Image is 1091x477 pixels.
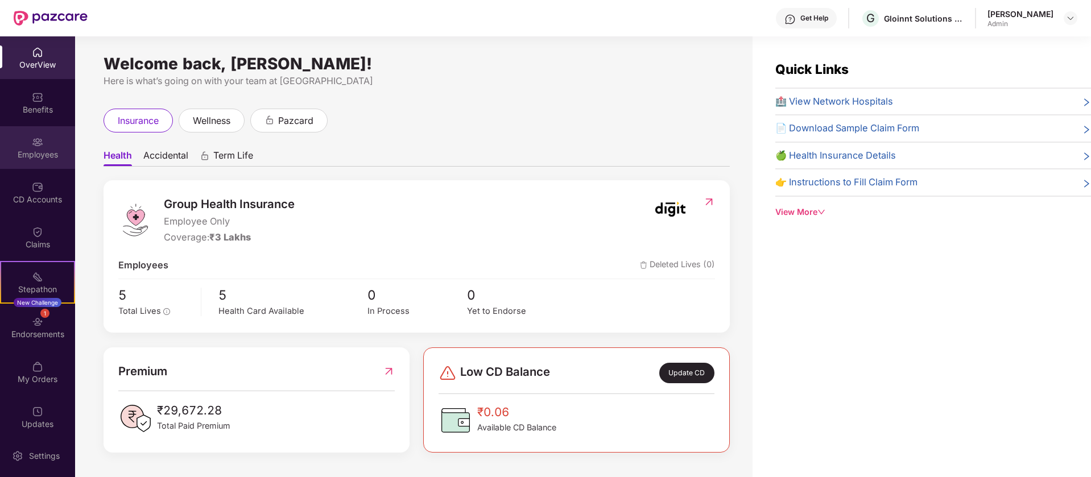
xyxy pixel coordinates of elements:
span: right [1082,151,1091,163]
span: Premium [118,362,167,380]
span: pazcard [278,114,313,128]
span: Available CD Balance [477,421,556,434]
img: svg+xml;base64,PHN2ZyBpZD0iQmVuZWZpdHMiIHhtbG5zPSJodHRwOi8vd3d3LnczLm9yZy8yMDAwL3N2ZyIgd2lkdGg9Ij... [32,92,43,103]
div: Health Card Available [218,305,367,318]
img: New Pazcare Logo [14,11,88,26]
img: insurerIcon [649,195,692,223]
span: 👉 Instructions to Fill Claim Form [775,175,918,190]
img: logo [118,203,152,237]
div: New Challenge [14,298,61,307]
span: Employee Only [164,214,295,229]
img: svg+xml;base64,PHN2ZyBpZD0iRW5kb3JzZW1lbnRzIiB4bWxucz0iaHR0cDovL3d3dy53My5vcmcvMjAwMC9zdmciIHdpZH... [32,316,43,327]
span: Low CD Balance [460,363,550,383]
span: Total Paid Premium [157,420,230,432]
img: svg+xml;base64,PHN2ZyBpZD0iU2V0dGluZy0yMHgyMCIgeG1sbnM9Imh0dHA6Ly93d3cudzMub3JnLzIwMDAvc3ZnIiB3aW... [12,450,23,462]
span: Health [104,150,132,166]
img: svg+xml;base64,PHN2ZyB4bWxucz0iaHR0cDovL3d3dy53My5vcmcvMjAwMC9zdmciIHdpZHRoPSIyMSIgaGVpZ2h0PSIyMC... [32,271,43,283]
div: Here is what’s going on with your team at [GEOGRAPHIC_DATA] [104,74,730,88]
span: insurance [118,114,159,128]
div: Gloinnt Solutions Private Limited [884,13,964,24]
img: svg+xml;base64,PHN2ZyBpZD0iRGFuZ2VyLTMyeDMyIiB4bWxucz0iaHR0cDovL3d3dy53My5vcmcvMjAwMC9zdmciIHdpZH... [439,364,457,382]
img: svg+xml;base64,PHN2ZyBpZD0iRHJvcGRvd24tMzJ4MzIiIHhtbG5zPSJodHRwOi8vd3d3LnczLm9yZy8yMDAwL3N2ZyIgd2... [1066,14,1075,23]
div: Coverage: [164,230,295,245]
img: svg+xml;base64,PHN2ZyBpZD0iVXBkYXRlZCIgeG1sbnM9Imh0dHA6Ly93d3cudzMub3JnLzIwMDAvc3ZnIiB3aWR0aD0iMj... [32,406,43,417]
span: Total Lives [118,306,161,316]
div: animation [265,115,275,125]
img: PaidPremiumIcon [118,401,152,435]
span: wellness [193,114,230,128]
div: Update CD [659,363,714,383]
img: svg+xml;base64,PHN2ZyBpZD0iRW1wbG95ZWVzIiB4bWxucz0iaHR0cDovL3d3dy53My5vcmcvMjAwMC9zdmciIHdpZHRoPS... [32,136,43,148]
span: Quick Links [775,61,849,77]
div: 1 [40,309,49,318]
span: Term Life [213,150,253,166]
span: 🍏 Health Insurance Details [775,148,896,163]
div: Yet to Endorse [467,305,567,318]
div: animation [200,151,210,161]
span: 5 [118,285,193,305]
div: Stepathon [1,284,74,295]
span: right [1082,97,1091,109]
div: Settings [26,450,63,462]
img: deleteIcon [640,262,647,269]
span: 🏥 View Network Hospitals [775,94,893,109]
span: ₹0.06 [477,403,556,421]
span: right [1082,123,1091,136]
span: 5 [218,285,367,305]
img: RedirectIcon [703,196,715,208]
span: 📄 Download Sample Claim Form [775,121,919,136]
span: info-circle [163,308,170,315]
div: In Process [367,305,467,318]
span: 0 [367,285,467,305]
img: CDBalanceIcon [439,403,473,437]
span: down [817,208,825,216]
div: [PERSON_NAME] [987,9,1053,19]
img: RedirectIcon [383,362,395,380]
span: Employees [118,258,168,273]
img: svg+xml;base64,PHN2ZyBpZD0iTXlfT3JkZXJzIiBkYXRhLW5hbWU9Ik15IE9yZGVycyIgeG1sbnM9Imh0dHA6Ly93d3cudz... [32,361,43,372]
span: G [866,11,875,25]
span: 0 [467,285,567,305]
div: View More [775,206,1091,218]
img: svg+xml;base64,PHN2ZyBpZD0iQ2xhaW0iIHhtbG5zPSJodHRwOi8vd3d3LnczLm9yZy8yMDAwL3N2ZyIgd2lkdGg9IjIwIi... [32,226,43,238]
img: svg+xml;base64,PHN2ZyBpZD0iSG9tZSIgeG1sbnM9Imh0dHA6Ly93d3cudzMub3JnLzIwMDAvc3ZnIiB3aWR0aD0iMjAiIG... [32,47,43,58]
img: svg+xml;base64,PHN2ZyBpZD0iSGVscC0zMngzMiIgeG1sbnM9Imh0dHA6Ly93d3cudzMub3JnLzIwMDAvc3ZnIiB3aWR0aD... [784,14,796,25]
div: Welcome back, [PERSON_NAME]! [104,59,730,68]
span: right [1082,177,1091,190]
div: Admin [987,19,1053,28]
span: Group Health Insurance [164,195,295,213]
span: ₹29,672.28 [157,401,230,420]
span: ₹3 Lakhs [209,231,251,243]
div: Get Help [800,14,828,23]
img: svg+xml;base64,PHN2ZyBpZD0iQ0RfQWNjb3VudHMiIGRhdGEtbmFtZT0iQ0QgQWNjb3VudHMiIHhtbG5zPSJodHRwOi8vd3... [32,181,43,193]
span: Deleted Lives (0) [640,258,715,273]
span: Accidental [143,150,188,166]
